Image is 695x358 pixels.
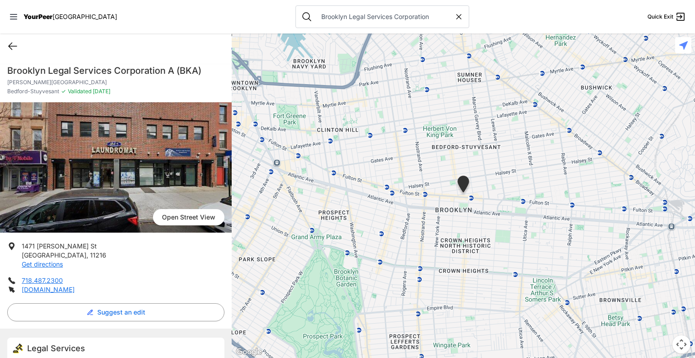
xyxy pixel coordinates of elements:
[22,260,63,268] a: Get directions
[61,88,66,95] span: ✓
[22,242,97,250] span: 1471 [PERSON_NAME] St
[22,277,63,284] a: 718.487.2300
[7,303,224,321] button: Suggest an edit
[91,88,110,95] span: [DATE]
[672,335,690,353] button: Map camera controls
[647,11,686,22] a: Quick Exit
[24,13,52,20] span: YourPeer
[86,251,88,259] span: ,
[22,251,86,259] span: [GEOGRAPHIC_DATA]
[7,88,59,95] span: Bedford-Stuyvesant
[234,346,264,358] img: Google
[234,346,264,358] a: Open this area in Google Maps (opens a new window)
[316,12,454,21] input: Search
[90,251,106,259] span: 11216
[452,172,475,200] div: Fulton Street
[153,209,224,225] span: Open Street View
[68,88,91,95] span: Validated
[7,79,224,86] p: [PERSON_NAME][GEOGRAPHIC_DATA]
[97,308,145,317] span: Suggest an edit
[647,13,673,20] span: Quick Exit
[22,286,75,293] a: [DOMAIN_NAME]
[7,64,224,77] h1: Brooklyn Legal Services Corporation A (BKA)
[24,14,117,19] a: YourPeer[GEOGRAPHIC_DATA]
[27,344,85,353] span: Legal Services
[52,13,117,20] span: [GEOGRAPHIC_DATA]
